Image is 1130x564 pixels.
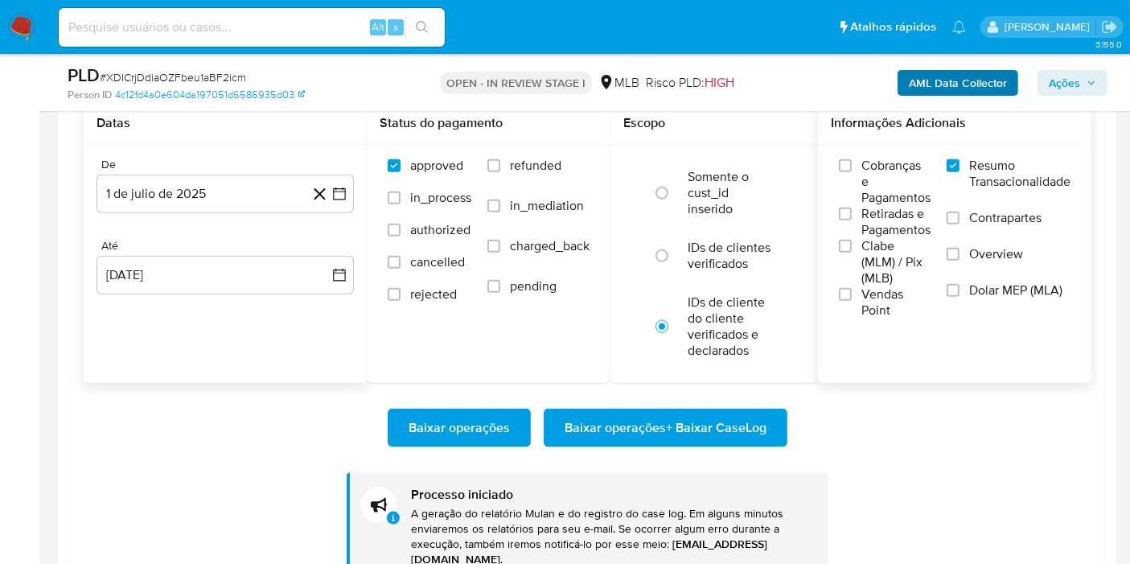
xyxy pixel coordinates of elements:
input: Pesquise usuários ou casos... [59,17,445,38]
span: 3.155.0 [1095,38,1122,51]
a: Notificações [952,20,966,34]
span: HIGH [705,73,734,92]
p: OPEN - IN REVIEW STAGE I [440,72,592,94]
span: Atalhos rápidos [850,19,936,35]
span: s [393,19,398,35]
button: Ações [1038,70,1107,96]
p: leticia.merlin@mercadolivre.com [1005,19,1095,35]
div: MLB [598,74,639,92]
button: AML Data Collector [898,70,1018,96]
span: Alt [372,19,384,35]
span: # XDICrjDdiaOZFbeu1aBF2icm [100,69,246,85]
span: Risco PLD: [646,74,734,92]
a: 4c12fd4a0e604da197051d6586935d03 [115,88,305,102]
a: Sair [1101,19,1118,35]
b: PLD [68,62,100,88]
button: search-icon [405,16,438,39]
b: AML Data Collector [909,70,1007,96]
b: Person ID [68,88,112,102]
span: Ações [1049,70,1080,96]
